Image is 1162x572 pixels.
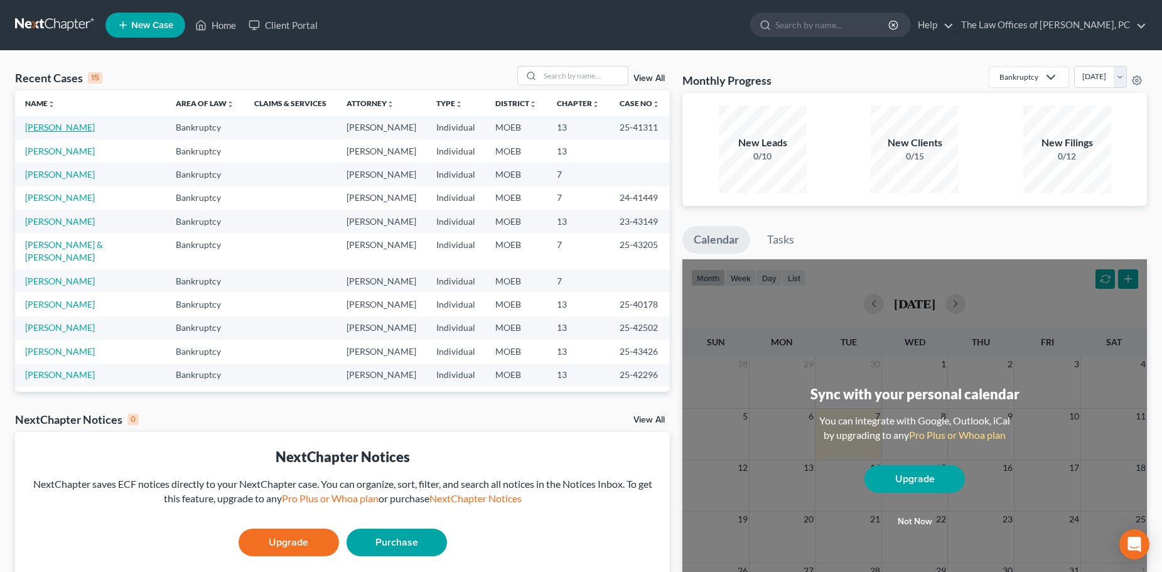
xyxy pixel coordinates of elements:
[436,99,463,108] a: Typeunfold_more
[336,186,426,210] td: [PERSON_NAME]
[485,316,547,340] td: MOEB
[547,139,610,163] td: 13
[547,233,610,269] td: 7
[485,269,547,293] td: MOEB
[25,346,95,357] a: [PERSON_NAME]
[25,369,95,380] a: [PERSON_NAME]
[529,100,537,108] i: unfold_more
[485,116,547,139] td: MOEB
[336,269,426,293] td: [PERSON_NAME]
[775,13,890,36] input: Search by name...
[426,186,485,210] td: Individual
[242,14,324,36] a: Client Portal
[15,70,102,85] div: Recent Cases
[426,163,485,186] td: Individual
[652,100,660,108] i: unfold_more
[719,150,807,163] div: 0/10
[610,316,670,340] td: 25-42502
[127,414,139,425] div: 0
[25,122,95,132] a: [PERSON_NAME]
[25,447,660,467] div: NextChapter Notices
[999,72,1038,82] div: Bankruptcy
[244,90,336,116] th: Claims & Services
[810,384,1019,404] div: Sync with your personal calendar
[955,14,1146,36] a: The Law Offices of [PERSON_NAME], PC
[547,269,610,293] td: 7
[485,163,547,186] td: MOEB
[610,364,670,387] td: 25-42296
[547,387,610,423] td: 13
[1119,529,1149,559] div: Open Intercom Messenger
[485,139,547,163] td: MOEB
[25,146,95,156] a: [PERSON_NAME]
[620,99,660,108] a: Case Nounfold_more
[426,293,485,316] td: Individual
[25,299,95,310] a: [PERSON_NAME]
[557,99,600,108] a: Chapterunfold_more
[25,477,660,506] div: NextChapter saves ECF notices directly to your NextChapter case. You can organize, sort, filter, ...
[682,226,750,254] a: Calendar
[426,316,485,340] td: Individual
[429,492,522,504] a: NextChapter Notices
[485,293,547,316] td: MOEB
[176,99,234,108] a: Area of Lawunfold_more
[166,364,244,387] td: Bankruptcy
[485,233,547,269] td: MOEB
[426,269,485,293] td: Individual
[336,139,426,163] td: [PERSON_NAME]
[864,465,965,493] a: Upgrade
[166,340,244,363] td: Bankruptcy
[547,293,610,316] td: 13
[633,74,665,83] a: View All
[48,100,55,108] i: unfold_more
[547,364,610,387] td: 13
[189,14,242,36] a: Home
[610,116,670,139] td: 25-41311
[25,276,95,286] a: [PERSON_NAME]
[387,100,394,108] i: unfold_more
[485,364,547,387] td: MOEB
[912,14,954,36] a: Help
[347,529,447,556] a: Purchase
[426,340,485,363] td: Individual
[336,116,426,139] td: [PERSON_NAME]
[864,509,965,534] button: Not now
[547,210,610,233] td: 13
[871,136,959,150] div: New Clients
[610,387,670,423] td: 25-42448
[719,136,807,150] div: New Leads
[756,226,805,254] a: Tasks
[336,364,426,387] td: [PERSON_NAME]
[909,429,1006,441] a: Pro Plus or Whoa plan
[682,73,772,88] h3: Monthly Progress
[336,340,426,363] td: [PERSON_NAME]
[610,210,670,233] td: 23-43149
[166,139,244,163] td: Bankruptcy
[540,67,628,85] input: Search by name...
[166,316,244,340] td: Bankruptcy
[25,99,55,108] a: Nameunfold_more
[166,269,244,293] td: Bankruptcy
[336,387,426,423] td: [PERSON_NAME]
[15,412,139,427] div: NextChapter Notices
[592,100,600,108] i: unfold_more
[282,492,379,504] a: Pro Plus or Whoa plan
[426,116,485,139] td: Individual
[814,414,1015,443] div: You can integrate with Google, Outlook, iCal by upgrading to any
[485,387,547,423] td: MOEB
[426,364,485,387] td: Individual
[25,169,95,180] a: [PERSON_NAME]
[426,210,485,233] td: Individual
[547,116,610,139] td: 13
[25,322,95,333] a: [PERSON_NAME]
[25,192,95,203] a: [PERSON_NAME]
[25,216,95,227] a: [PERSON_NAME]
[455,100,463,108] i: unfold_more
[871,150,959,163] div: 0/15
[166,233,244,269] td: Bankruptcy
[547,163,610,186] td: 7
[166,210,244,233] td: Bankruptcy
[610,293,670,316] td: 25-40178
[25,239,103,262] a: [PERSON_NAME] & [PERSON_NAME]
[166,293,244,316] td: Bankruptcy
